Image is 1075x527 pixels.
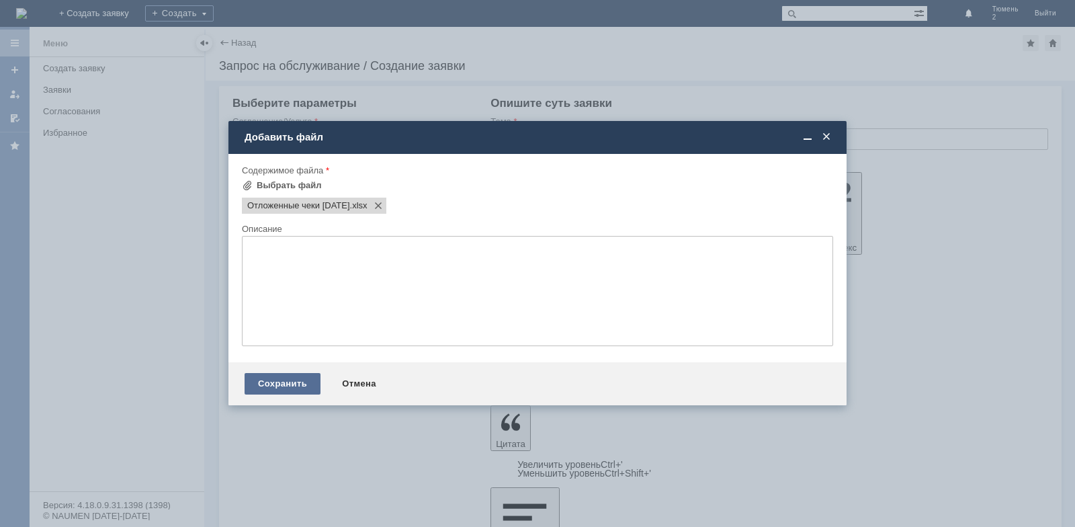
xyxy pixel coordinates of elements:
[247,200,350,211] span: Отложенные чеки 04.10.2025.xlsx
[801,131,814,143] span: Свернуть (Ctrl + M)
[350,200,368,211] span: Отложенные чеки 04.10.2025.xlsx
[242,225,830,233] div: Описание
[242,166,830,175] div: Содержимое файла
[5,5,196,27] div: [PERSON_NAME] удалить отложенные чеки во вложении
[245,131,833,143] div: Добавить файл
[820,131,833,143] span: Закрыть
[257,180,322,191] div: Выбрать файл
